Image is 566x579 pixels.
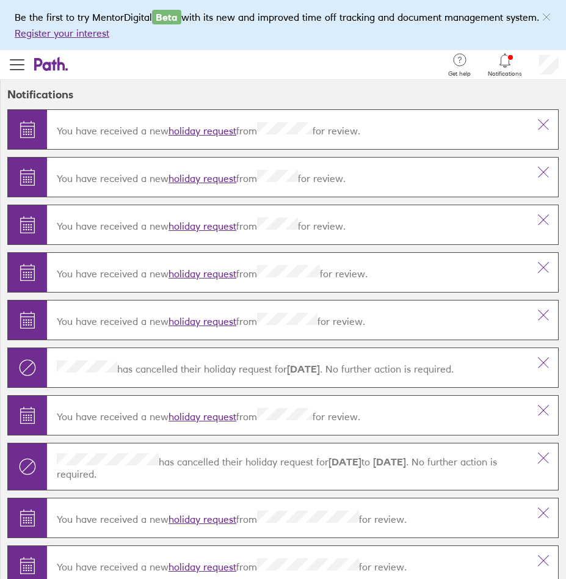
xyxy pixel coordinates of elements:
a: holiday request [169,268,236,280]
a: holiday request [169,172,236,184]
p: You have received a new from for review. [57,313,519,327]
p: You have received a new from for review. [57,558,519,573]
strong: [DATE] [370,456,406,468]
button: Register your interest [15,26,109,40]
p: You have received a new from for review. [57,217,519,232]
a: holiday request [169,561,236,573]
a: holiday request [169,410,236,423]
a: holiday request [169,513,236,525]
p: You have received a new from for review. [57,265,519,280]
span: Notifications [488,70,522,78]
p: You have received a new from for review. [57,122,519,137]
span: Beta [152,10,181,24]
p: has cancelled their holiday request for . No further action is required. [57,453,519,480]
strong: [DATE] [287,363,320,375]
a: holiday request [169,125,236,137]
p: You have received a new from for review. [57,511,519,525]
a: holiday request [169,315,236,327]
span: Get help [448,70,471,78]
a: Notifications [488,52,522,78]
span: to [328,456,406,468]
h2: Notifications [7,80,73,109]
p: You have received a new from for review. [57,408,519,423]
div: Be the first to try MentorDigital with its new and improved time off tracking and document manage... [15,10,551,40]
strong: [DATE] [328,456,361,468]
p: You have received a new from for review. [57,170,519,184]
p: has cancelled their holiday request for . No further action is required. [57,360,519,375]
a: holiday request [169,220,236,232]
